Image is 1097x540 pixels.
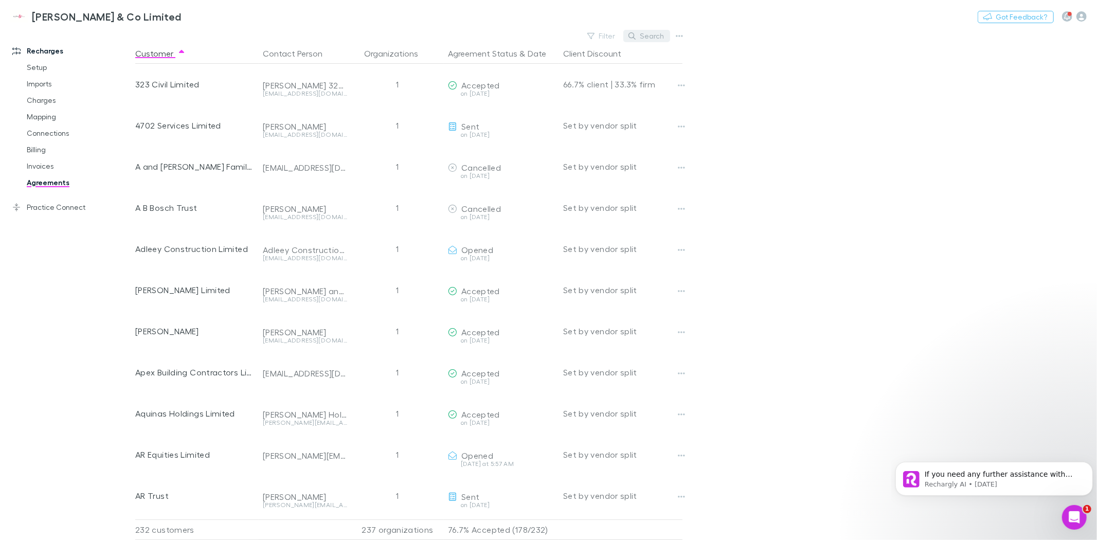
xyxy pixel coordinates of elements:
div: on [DATE] [448,379,555,385]
div: [EMAIL_ADDRESS][DOMAIN_NAME] [263,337,347,344]
div: [EMAIL_ADDRESS][DOMAIN_NAME] [263,368,347,379]
div: [PERSON_NAME] [263,492,347,502]
div: [DATE] at 5:57 AM [448,461,555,467]
span: Accepted [461,368,500,378]
a: Setup [16,59,142,76]
div: A and [PERSON_NAME] Family Trust [135,146,255,187]
a: [PERSON_NAME] & Co Limited [4,4,188,29]
span: Opened [461,245,493,255]
div: 1 [351,146,444,187]
div: on [DATE] [448,91,555,97]
div: on [DATE] [448,296,555,302]
div: 1 [351,475,444,516]
div: Set by vendor split [563,352,682,393]
div: 1 [351,269,444,311]
div: Set by vendor split [563,475,682,516]
div: [PERSON_NAME] Holdings Limited [263,409,347,420]
span: Cancelled [461,204,501,213]
div: 1 [351,64,444,105]
span: Opened [461,451,493,460]
h3: [PERSON_NAME] & Co Limited [32,10,182,23]
a: Billing [16,141,142,158]
div: [EMAIL_ADDRESS][DOMAIN_NAME] [263,91,347,97]
div: 1 [351,105,444,146]
span: Sent [461,121,479,131]
div: A B Bosch Trust [135,187,255,228]
span: Accepted [461,286,500,296]
div: Aquinas Holdings Limited [135,393,255,434]
div: Set by vendor split [563,311,682,352]
div: 66.7% client | 33.3% firm [563,64,682,105]
div: [PERSON_NAME][EMAIL_ADDRESS][DOMAIN_NAME] [263,451,347,461]
button: Got Feedback? [978,11,1054,23]
button: Search [623,30,670,42]
iframe: Intercom live chat [1062,505,1087,530]
div: on [DATE] [448,502,555,508]
div: [EMAIL_ADDRESS][DOMAIN_NAME] [263,132,347,138]
a: Recharges [2,43,142,59]
iframe: Intercom notifications message [891,440,1097,512]
span: Sent [461,492,479,501]
span: Accepted [461,80,500,90]
div: Set by vendor split [563,228,682,269]
button: Contact Person [263,43,335,64]
span: Accepted [461,409,500,419]
div: [EMAIL_ADDRESS][DOMAIN_NAME] [263,163,347,173]
div: [PERSON_NAME] [263,327,347,337]
a: Mapping [16,109,142,125]
button: Date [528,43,546,64]
div: 1 [351,228,444,269]
div: AR Trust [135,475,255,516]
a: Practice Connect [2,199,142,215]
button: Filter [582,30,621,42]
div: [PERSON_NAME] [135,311,255,352]
div: Set by vendor split [563,187,682,228]
div: 323 Civil Limited [135,64,255,105]
div: [PERSON_NAME][EMAIL_ADDRESS][DOMAIN_NAME] [263,502,347,508]
div: on [DATE] [448,214,555,220]
div: [PERSON_NAME] 323 Civil Limited [263,80,347,91]
div: 1 [351,393,444,434]
div: on [DATE] [448,420,555,426]
span: Cancelled [461,163,501,172]
div: Set by vendor split [563,434,682,475]
span: 1 [1083,505,1091,513]
div: 4702 Services Limited [135,105,255,146]
div: 1 [351,434,444,475]
div: Set by vendor split [563,393,682,434]
div: Set by vendor split [563,105,682,146]
div: [EMAIL_ADDRESS][DOMAIN_NAME] [263,296,347,302]
div: Adleey Construction Limited [263,245,347,255]
div: 1 [351,311,444,352]
a: Connections [16,125,142,141]
div: Set by vendor split [563,269,682,311]
div: Adleey Construction Limited [135,228,255,269]
button: Customer [135,43,186,64]
a: Charges [16,92,142,109]
div: [PERSON_NAME] [263,204,347,214]
div: 237 organizations [351,519,444,540]
div: on [DATE] [448,132,555,138]
a: Imports [16,76,142,92]
button: Organizations [365,43,431,64]
div: [EMAIL_ADDRESS][DOMAIN_NAME] [263,214,347,220]
a: Agreements [16,174,142,191]
button: Client Discount [563,43,634,64]
a: Invoices [16,158,142,174]
span: Accepted [461,327,500,337]
button: Agreement Status [448,43,517,64]
div: [PERSON_NAME] Limited [135,269,255,311]
div: 1 [351,352,444,393]
p: 76.7% Accepted (178/232) [448,520,555,539]
div: Set by vendor split [563,146,682,187]
div: [EMAIL_ADDRESS][DOMAIN_NAME] [263,255,347,261]
div: [PERSON_NAME] and [PERSON_NAME] [263,286,347,296]
div: on [DATE] [448,255,555,261]
div: AR Equities Limited [135,434,255,475]
div: on [DATE] [448,337,555,344]
div: & [448,43,555,64]
div: Apex Building Contractors Limited [135,352,255,393]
